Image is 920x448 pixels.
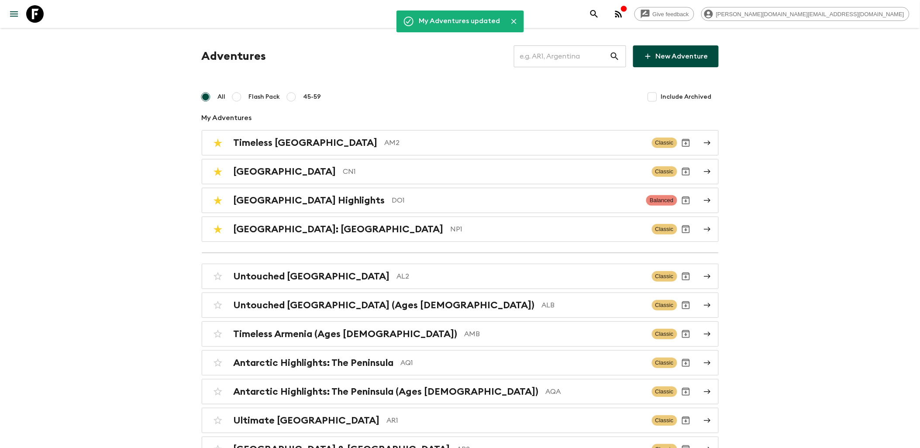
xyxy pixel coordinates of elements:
a: Antarctic Highlights: The Peninsula (Ages [DEMOGRAPHIC_DATA])AQAClassicArchive [202,379,719,404]
p: CN1 [343,166,645,177]
p: AR1 [387,415,645,426]
a: Antarctic Highlights: The PeninsulaAQ1ClassicArchive [202,350,719,376]
span: 45-59 [303,93,321,101]
button: Archive [677,383,695,400]
button: Archive [677,221,695,238]
a: Untouched [GEOGRAPHIC_DATA] (Ages [DEMOGRAPHIC_DATA])ALBClassicArchive [202,293,719,318]
h2: Antarctic Highlights: The Peninsula (Ages [DEMOGRAPHIC_DATA]) [234,386,539,397]
span: Classic [652,415,677,426]
h2: Untouched [GEOGRAPHIC_DATA] (Ages [DEMOGRAPHIC_DATA]) [234,300,535,311]
button: Archive [677,325,695,343]
a: [GEOGRAPHIC_DATA]CN1ClassicArchive [202,159,719,184]
div: My Adventures updated [419,13,500,30]
span: All [218,93,226,101]
button: Archive [677,268,695,285]
p: AQ1 [401,358,645,368]
span: Give feedback [648,11,694,17]
p: AL2 [397,271,645,282]
span: Include Archived [661,93,712,101]
span: Classic [652,271,677,282]
span: Classic [652,166,677,177]
button: Archive [677,354,695,372]
h2: [GEOGRAPHIC_DATA] [234,166,336,177]
h2: Ultimate [GEOGRAPHIC_DATA] [234,415,380,426]
p: DO1 [392,195,640,206]
span: Classic [652,224,677,234]
button: Archive [677,192,695,209]
a: New Adventure [633,45,719,67]
span: Balanced [646,195,677,206]
button: Archive [677,163,695,180]
span: Classic [652,386,677,397]
a: [GEOGRAPHIC_DATA] HighlightsDO1BalancedArchive [202,188,719,213]
button: Close [507,15,520,28]
div: [PERSON_NAME][DOMAIN_NAME][EMAIL_ADDRESS][DOMAIN_NAME] [701,7,910,21]
a: Untouched [GEOGRAPHIC_DATA]AL2ClassicArchive [202,264,719,289]
p: ALB [542,300,645,310]
span: [PERSON_NAME][DOMAIN_NAME][EMAIL_ADDRESS][DOMAIN_NAME] [711,11,909,17]
span: Classic [652,138,677,148]
button: Archive [677,296,695,314]
p: AQA [546,386,645,397]
input: e.g. AR1, Argentina [514,44,610,69]
span: Classic [652,300,677,310]
p: AM2 [385,138,645,148]
span: Flash Pack [249,93,280,101]
h2: Untouched [GEOGRAPHIC_DATA] [234,271,390,282]
p: AMB [465,329,645,339]
a: Timeless [GEOGRAPHIC_DATA]AM2ClassicArchive [202,130,719,155]
button: menu [5,5,23,23]
h2: Timeless Armenia (Ages [DEMOGRAPHIC_DATA]) [234,328,458,340]
a: Ultimate [GEOGRAPHIC_DATA]AR1ClassicArchive [202,408,719,433]
h2: [GEOGRAPHIC_DATA]: [GEOGRAPHIC_DATA] [234,224,444,235]
h1: Adventures [202,48,266,65]
a: Give feedback [634,7,694,21]
button: search adventures [586,5,603,23]
a: Timeless Armenia (Ages [DEMOGRAPHIC_DATA])AMBClassicArchive [202,321,719,347]
a: [GEOGRAPHIC_DATA]: [GEOGRAPHIC_DATA]NP1ClassicArchive [202,217,719,242]
h2: Timeless [GEOGRAPHIC_DATA] [234,137,378,148]
span: Classic [652,358,677,368]
button: Archive [677,134,695,152]
p: NP1 [451,224,645,234]
button: Archive [677,412,695,429]
span: Classic [652,329,677,339]
p: My Adventures [202,113,719,123]
h2: Antarctic Highlights: The Peninsula [234,357,394,369]
h2: [GEOGRAPHIC_DATA] Highlights [234,195,385,206]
